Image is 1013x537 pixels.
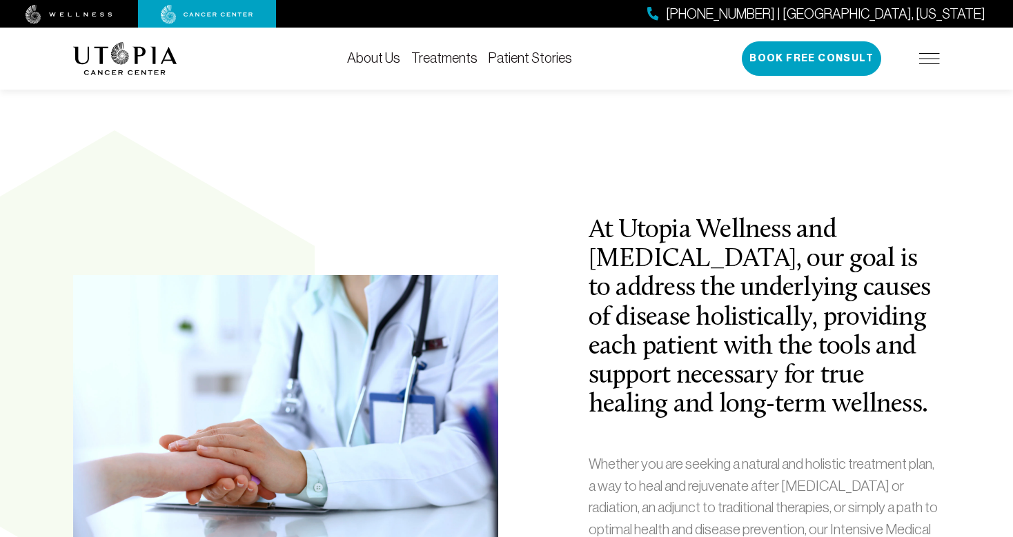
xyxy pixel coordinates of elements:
[919,53,940,64] img: icon-hamburger
[589,216,940,420] h2: At Utopia Wellness and [MEDICAL_DATA], our goal is to address the underlying causes of disease ho...
[347,50,400,65] a: About Us
[742,41,881,76] button: Book Free Consult
[26,5,112,24] img: wellness
[489,50,572,65] a: Patient Stories
[161,5,253,24] img: cancer center
[411,50,478,65] a: Treatments
[73,42,177,75] img: logo
[666,4,985,24] span: [PHONE_NUMBER] | [GEOGRAPHIC_DATA], [US_STATE]
[647,4,985,24] a: [PHONE_NUMBER] | [GEOGRAPHIC_DATA], [US_STATE]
